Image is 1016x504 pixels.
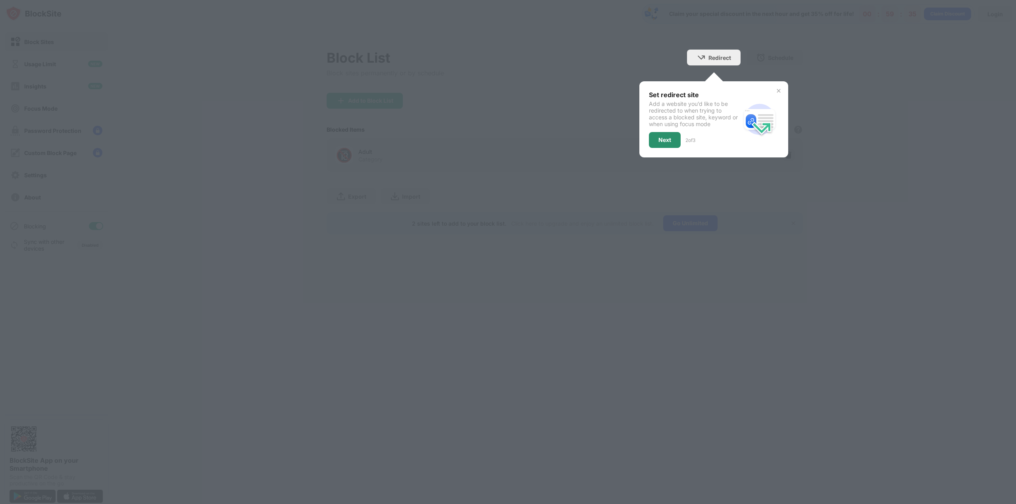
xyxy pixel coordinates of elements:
img: x-button.svg [775,88,782,94]
img: redirect.svg [741,100,779,138]
div: Set redirect site [649,91,741,99]
div: Redirect [708,54,731,61]
div: Add a website you’d like to be redirected to when trying to access a blocked site, keyword or whe... [649,100,741,127]
div: Next [658,137,671,143]
div: 2 of 3 [685,137,695,143]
